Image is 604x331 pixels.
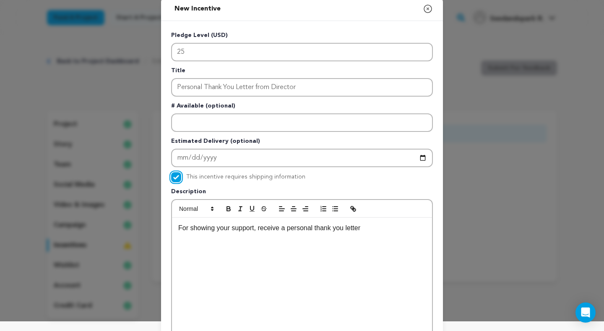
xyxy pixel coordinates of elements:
[171,0,224,17] h2: New Incentive
[171,102,433,113] p: # Available (optional)
[186,174,305,180] label: This incentive requires shipping information
[171,149,433,167] input: Enter Estimated Delivery
[171,66,433,78] p: Title
[171,137,433,149] p: Estimated Delivery (optional)
[171,78,433,97] input: Enter title
[575,302,596,323] div: Open Intercom Messenger
[171,31,433,43] p: Pledge Level (USD)
[178,223,426,234] p: For showing your support, receive a personal thank you letter
[171,113,433,132] input: Enter number available
[171,187,433,199] p: Description
[171,43,433,61] input: Enter level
